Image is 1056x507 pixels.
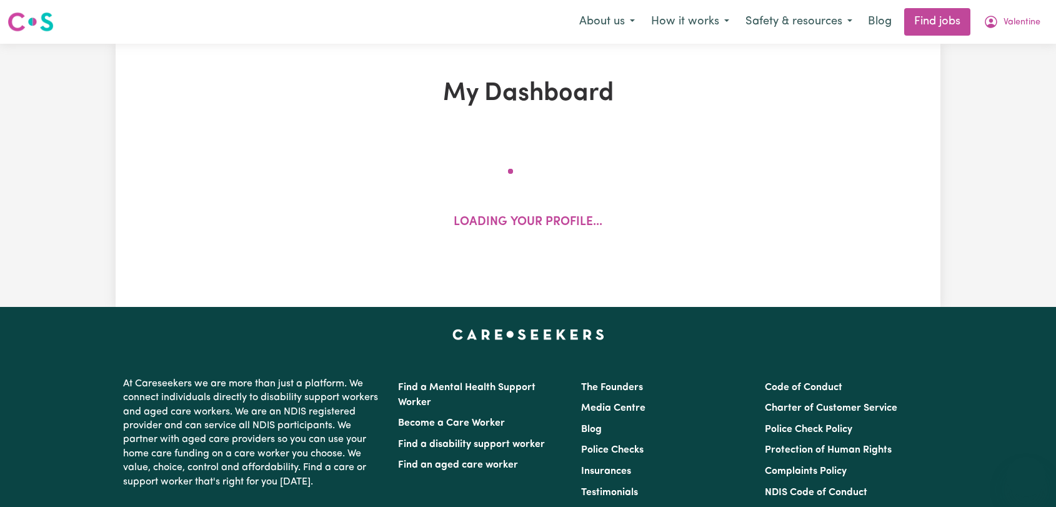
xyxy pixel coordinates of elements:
button: About us [571,9,643,35]
button: Safety & resources [737,9,860,35]
a: Find a Mental Health Support Worker [398,383,535,408]
a: Insurances [581,466,631,476]
a: Complaints Policy [765,466,847,476]
a: Careseekers home page [452,329,604,339]
a: Find an aged care worker [398,460,518,470]
button: My Account [975,9,1049,35]
a: Blog [860,8,899,36]
a: Protection of Human Rights [765,445,892,455]
a: NDIS Code of Conduct [765,488,867,498]
a: Become a Care Worker [398,418,505,428]
a: Police Checks [581,445,644,455]
h1: My Dashboard [261,79,795,109]
p: Loading your profile... [454,214,602,232]
a: Police Check Policy [765,424,852,434]
a: Find a disability support worker [398,439,545,449]
p: At Careseekers we are more than just a platform. We connect individuals directly to disability su... [123,372,383,494]
iframe: Button to launch messaging window [1006,457,1046,497]
span: Valentine [1004,16,1040,29]
a: Media Centre [581,403,645,413]
img: Careseekers logo [7,11,54,33]
a: The Founders [581,383,643,393]
a: Code of Conduct [765,383,842,393]
a: Find jobs [904,8,970,36]
a: Charter of Customer Service [765,403,897,413]
a: Blog [581,424,602,434]
button: How it works [643,9,737,35]
a: Testimonials [581,488,638,498]
a: Careseekers logo [7,8,54,36]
